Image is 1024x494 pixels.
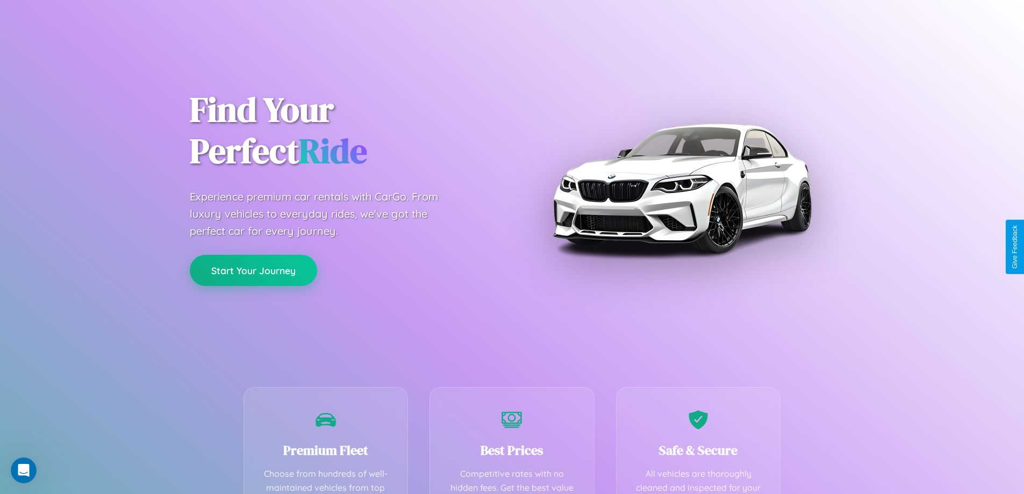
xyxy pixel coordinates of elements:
span: Ride [299,127,367,174]
button: Start Your Journey [190,255,317,286]
iframe: Intercom live chat [11,457,37,483]
div: Give Feedback [1011,225,1019,269]
p: Experience premium car rentals with CarGo. From luxury vehicles to everyday rides, we've got the ... [190,188,459,240]
img: Premium BMW car rental vehicle [547,54,816,323]
h3: Premium Fleet [260,441,392,459]
h3: Safe & Secure [633,441,764,459]
h1: Find Your Perfect [190,89,496,172]
h3: Best Prices [446,441,578,459]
